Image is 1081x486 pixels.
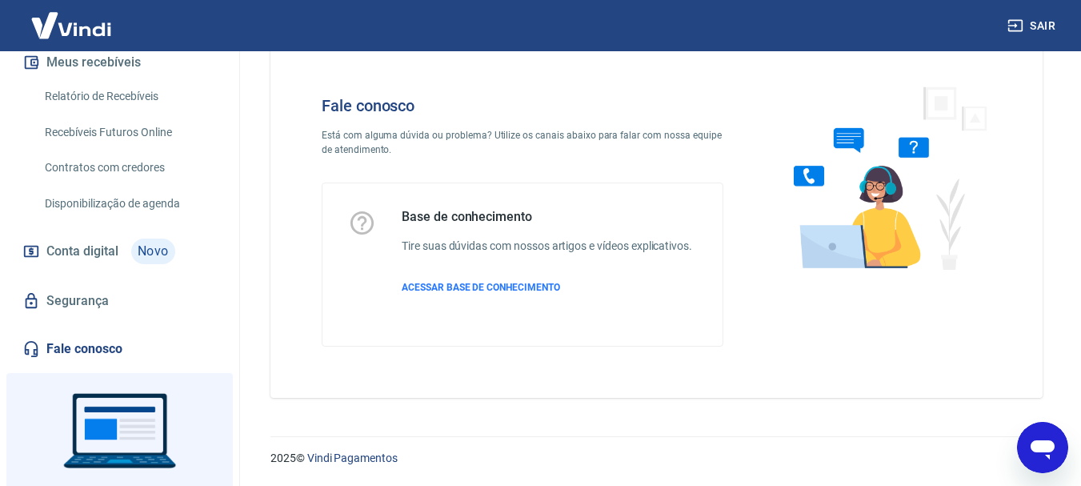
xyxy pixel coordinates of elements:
[19,283,220,319] a: Segurança
[38,80,220,113] a: Relatório de Recebíveis
[270,450,1043,467] p: 2025 ©
[1017,422,1068,473] iframe: Botão para abrir a janela de mensagens, conversa em andamento
[38,151,220,184] a: Contratos com credores
[46,240,118,263] span: Conta digital
[402,282,560,293] span: ACESSAR BASE DE CONHECIMENTO
[762,70,1005,284] img: Fale conosco
[307,452,398,464] a: Vindi Pagamentos
[19,232,220,271] a: Conta digitalNovo
[38,116,220,149] a: Recebíveis Futuros Online
[19,331,220,367] a: Fale conosco
[131,239,175,264] span: Novo
[402,209,692,225] h5: Base de conhecimento
[19,1,123,50] img: Vindi
[322,128,723,157] p: Está com alguma dúvida ou problema? Utilize os canais abaixo para falar com nossa equipe de atend...
[402,238,692,255] h6: Tire suas dúvidas com nossos artigos e vídeos explicativos.
[19,45,220,80] button: Meus recebíveis
[402,280,692,295] a: ACESSAR BASE DE CONHECIMENTO
[1004,11,1062,41] button: Sair
[322,96,723,115] h4: Fale conosco
[38,187,220,220] a: Disponibilização de agenda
